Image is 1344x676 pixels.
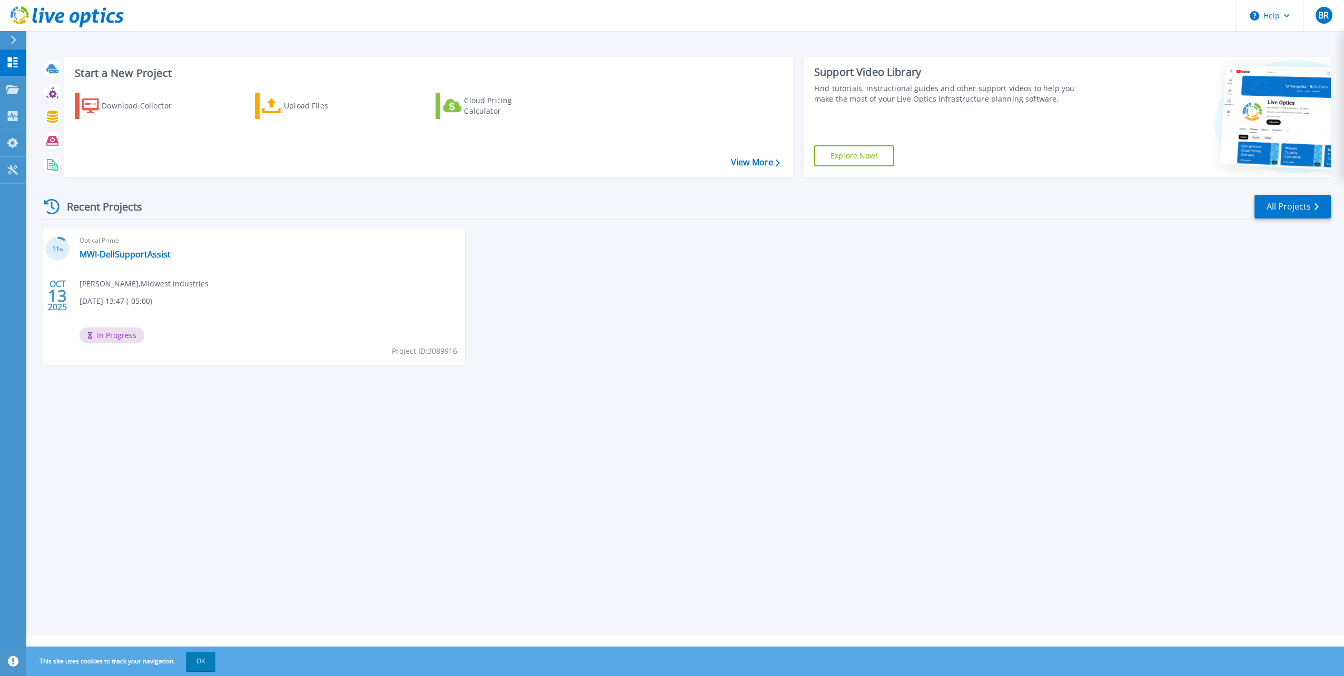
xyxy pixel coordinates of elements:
a: Upload Files [255,93,372,119]
a: View More [731,157,780,167]
span: BR [1318,11,1329,19]
div: Upload Files [284,95,368,116]
span: In Progress [80,327,144,343]
a: Explore Now! [814,145,894,166]
span: [DATE] 13:47 (-05:00) [80,295,152,307]
a: Cloud Pricing Calculator [436,93,553,119]
div: Download Collector [102,95,186,116]
a: All Projects [1254,195,1331,218]
div: OCT 2025 [47,276,67,315]
span: This site uses cookies to track your navigation. [29,652,215,671]
div: Recent Projects [41,194,156,220]
a: MWI-DellSupportAssist [80,249,171,260]
button: OK [186,652,215,671]
span: [PERSON_NAME] , Midwest Industries [80,278,209,290]
h3: 11 [45,243,70,255]
div: Cloud Pricing Calculator [464,95,548,116]
span: Optical Prime [80,235,459,246]
div: Find tutorials, instructional guides and other support videos to help you make the most of your L... [814,83,1086,104]
h3: Start a New Project [75,67,779,79]
span: 13 [48,291,67,300]
a: Download Collector [75,93,192,119]
div: Support Video Library [814,65,1086,79]
span: Project ID: 3089916 [392,345,457,357]
span: % [60,246,63,252]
